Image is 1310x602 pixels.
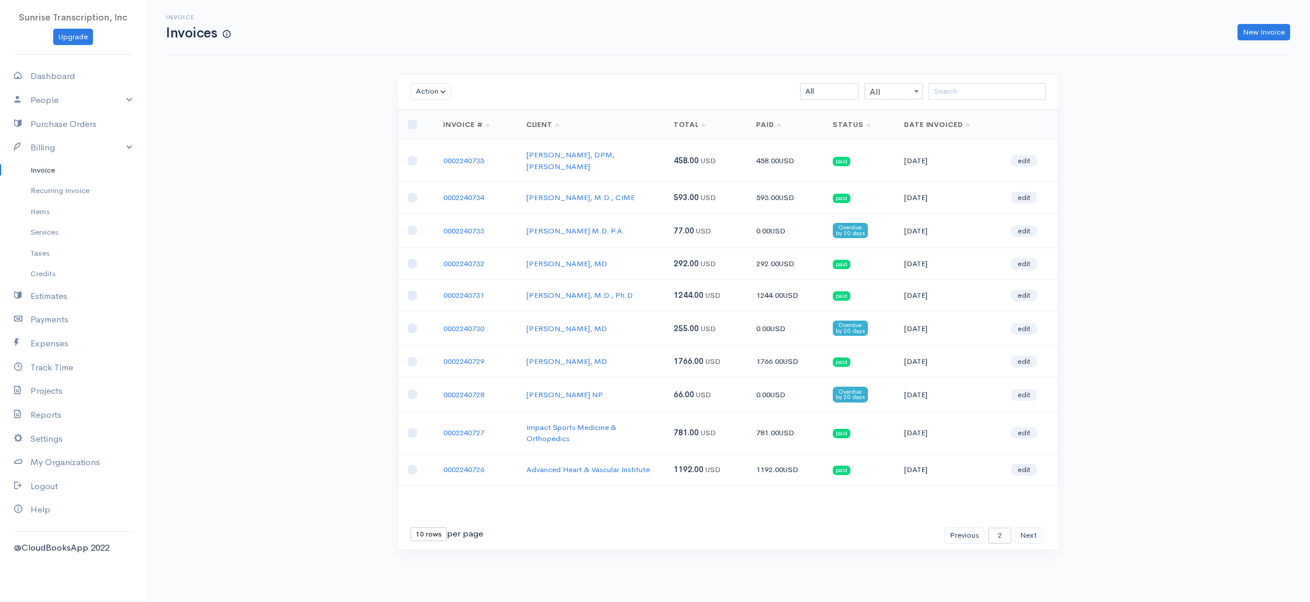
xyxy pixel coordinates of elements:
[747,248,823,280] td: 292.00
[526,120,560,129] a: Client
[526,192,635,202] a: [PERSON_NAME], M.D., CIME
[747,182,823,214] td: 593.00
[701,259,716,269] span: USD
[674,192,699,202] span: 593.00
[833,429,850,438] span: paid
[895,182,1002,214] td: [DATE]
[526,390,603,400] a: [PERSON_NAME] NP
[705,290,720,300] span: USD
[747,454,823,486] td: 1192.00
[833,321,868,336] span: Overdue by 20 days
[223,29,230,39] span: How to create your first Invoice?
[895,248,1002,280] td: [DATE]
[833,291,850,301] span: paid
[443,259,484,269] a: 0002240732
[526,324,607,333] a: [PERSON_NAME], MD
[443,428,484,438] a: 0002240727
[895,412,1002,454] td: [DATE]
[526,226,625,236] a: [PERSON_NAME] M.D. P.A.
[705,465,720,474] span: USD
[674,356,704,366] span: 1766.00
[443,290,484,300] a: 0002240731
[526,150,615,171] a: [PERSON_NAME], DPM, [PERSON_NAME]
[1011,258,1037,270] a: edit
[747,346,823,377] td: 1766.00
[674,324,699,333] span: 255.00
[770,390,785,400] span: USD
[747,412,823,454] td: 781.00
[833,194,850,203] span: paid
[674,290,704,300] span: 1244.00
[929,83,1046,100] input: Search
[14,541,132,555] div: @CloudBooksApp 2022
[779,192,794,202] span: USD
[864,83,923,99] span: All
[53,29,93,46] a: Upgrade
[674,226,694,236] span: 77.00
[674,120,706,129] a: Total
[526,422,616,444] a: Impact Sports Medicine & Orthopedics
[747,311,823,346] td: 0.00
[701,428,716,438] span: USD
[526,465,650,474] a: Advanced Heart & Vascular Institute
[783,465,798,474] span: USD
[895,377,1002,412] td: [DATE]
[904,120,970,129] a: Date Invoiced
[1011,427,1037,439] a: edit
[895,140,1002,182] td: [DATE]
[895,214,1002,248] td: [DATE]
[1011,464,1037,476] a: edit
[747,280,823,311] td: 1244.00
[701,192,716,202] span: USD
[783,356,798,366] span: USD
[705,356,720,366] span: USD
[701,324,716,333] span: USD
[833,120,871,129] a: Status
[1011,192,1037,204] a: edit
[783,290,798,300] span: USD
[674,390,694,400] span: 66.00
[895,280,1002,311] td: [DATE]
[833,466,850,475] span: paid
[779,428,794,438] span: USD
[443,156,484,166] a: 0002240735
[895,346,1002,377] td: [DATE]
[443,120,491,129] a: Invoice #
[833,357,850,367] span: paid
[674,428,699,438] span: 781.00
[1011,225,1037,237] a: edit
[674,465,704,474] span: 1192.00
[779,156,794,166] span: USD
[526,356,607,366] a: [PERSON_NAME], MD
[770,324,785,333] span: USD
[701,156,716,166] span: USD
[674,156,699,166] span: 458.00
[1015,527,1042,544] button: Next
[443,390,484,400] a: 0002240728
[443,192,484,202] a: 0002240734
[895,454,1002,486] td: [DATE]
[411,527,483,541] div: per page
[696,390,711,400] span: USD
[19,12,127,23] span: Sunrise Transcription, Inc
[1011,356,1037,367] a: edit
[833,223,868,238] span: Overdue by 20 days
[674,259,699,269] span: 292.00
[1237,24,1290,41] a: New Invoice
[443,356,484,366] a: 0002240729
[865,84,922,100] span: All
[443,226,484,236] a: 0002240733
[166,14,230,20] h6: Invoice
[166,26,230,40] h1: Invoices
[747,140,823,182] td: 458.00
[779,259,794,269] span: USD
[443,465,484,474] a: 0002240726
[526,259,607,269] a: [PERSON_NAME], MD
[1011,290,1037,301] a: edit
[696,226,711,236] span: USD
[747,377,823,412] td: 0.00
[833,387,868,402] span: Overdue by 20 days
[756,120,781,129] a: Paid
[411,83,451,100] button: Action
[747,214,823,248] td: 0.00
